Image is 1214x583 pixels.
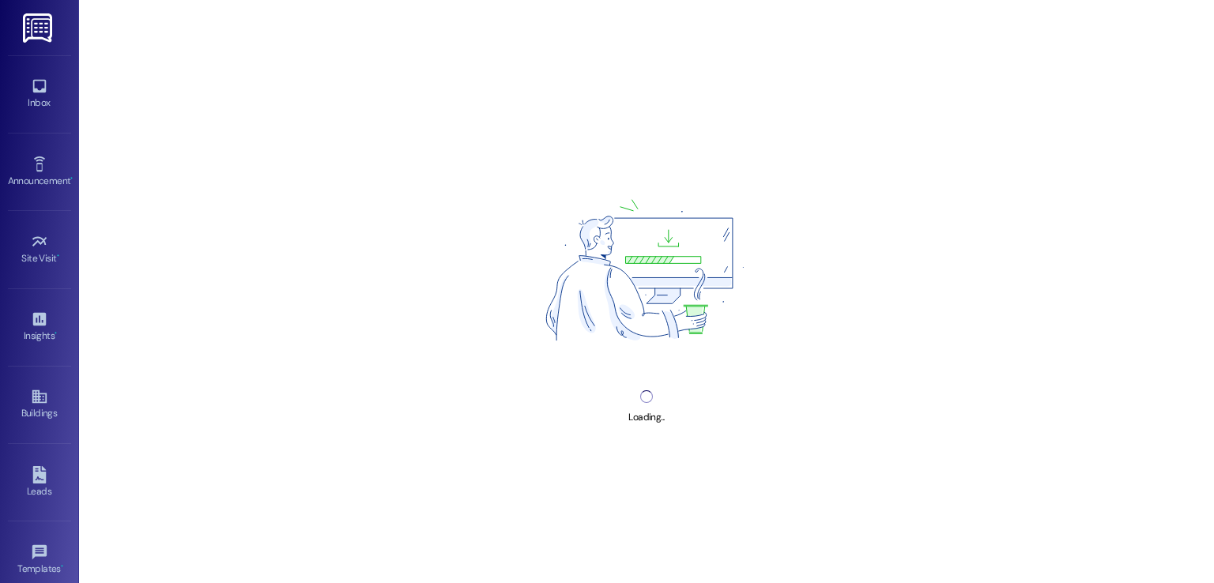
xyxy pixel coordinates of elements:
div: Loading... [628,409,664,426]
a: Site Visit • [8,228,71,271]
a: Leads [8,461,71,504]
a: Templates • [8,539,71,581]
span: • [55,328,57,339]
span: • [57,250,59,261]
span: • [61,561,63,572]
a: Inbox [8,73,71,115]
img: ResiDesk Logo [23,13,55,43]
a: Buildings [8,383,71,426]
a: Insights • [8,306,71,348]
span: • [70,173,73,184]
